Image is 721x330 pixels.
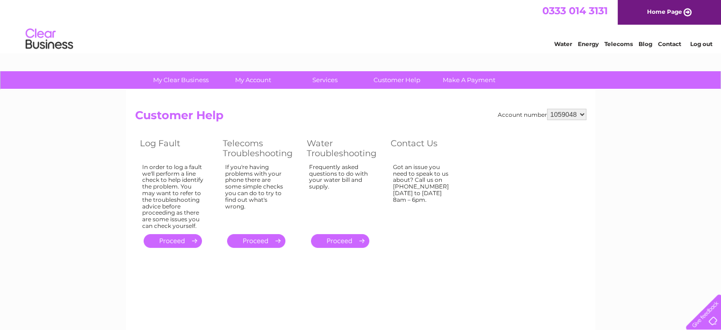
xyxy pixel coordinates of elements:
[142,71,220,89] a: My Clear Business
[286,71,364,89] a: Services
[498,109,586,120] div: Account number
[311,234,369,248] a: .
[135,109,586,127] h2: Customer Help
[604,40,633,47] a: Telecoms
[386,136,469,161] th: Contact Us
[690,40,712,47] a: Log out
[554,40,572,47] a: Water
[393,164,455,226] div: Got an issue you need to speak to us about? Call us on [PHONE_NUMBER] [DATE] to [DATE] 8am – 6pm.
[25,25,73,54] img: logo.png
[358,71,436,89] a: Customer Help
[639,40,652,47] a: Blog
[302,136,386,161] th: Water Troubleshooting
[542,5,608,17] a: 0333 014 3131
[658,40,681,47] a: Contact
[430,71,508,89] a: Make A Payment
[137,5,585,46] div: Clear Business is a trading name of Verastar Limited (registered in [GEOGRAPHIC_DATA] No. 3667643...
[309,164,372,226] div: Frequently asked questions to do with your water bill and supply.
[144,234,202,248] a: .
[142,164,204,229] div: In order to log a fault we'll perform a line check to help identify the problem. You may want to ...
[135,136,218,161] th: Log Fault
[218,136,302,161] th: Telecoms Troubleshooting
[225,164,288,226] div: If you're having problems with your phone there are some simple checks you can do to try to find ...
[214,71,292,89] a: My Account
[578,40,599,47] a: Energy
[227,234,285,248] a: .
